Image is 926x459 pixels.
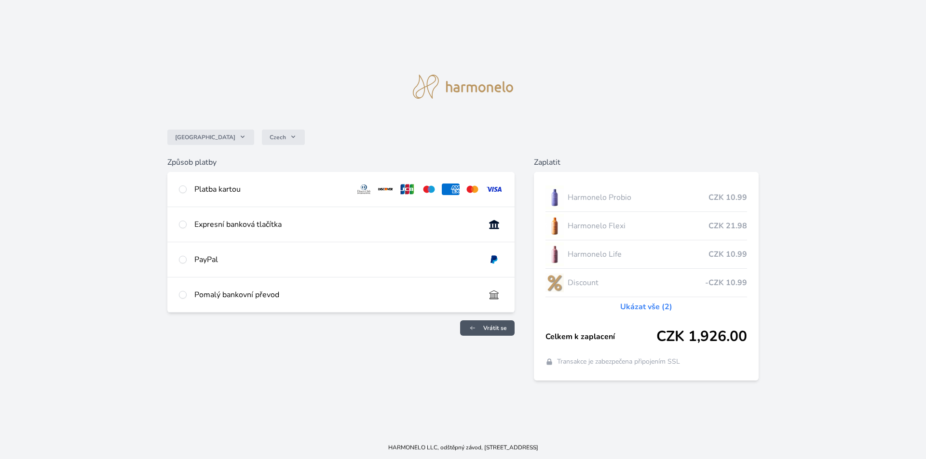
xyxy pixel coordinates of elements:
img: onlineBanking_CZ.svg [485,219,503,230]
span: Vrátit se [483,324,507,332]
span: Discount [568,277,706,289]
div: PayPal [194,254,477,265]
span: Czech [270,133,286,141]
h6: Způsob platby [167,157,515,168]
div: Pomalý bankovní převod [194,289,477,301]
img: discount-lo.png [545,271,564,295]
img: CLEAN_LIFE_se_stinem_x-lo.jpg [545,242,564,266]
span: CZK 21.98 [708,220,747,232]
img: diners.svg [355,184,373,195]
div: Platba kartou [194,184,348,195]
span: [GEOGRAPHIC_DATA] [175,133,235,141]
span: -CZK 10.99 [705,277,747,289]
img: bankTransfer_IBAN.svg [485,289,503,301]
a: Ukázat vše (2) [620,301,672,313]
h6: Zaplatit [534,157,759,168]
div: Expresní banková tlačítka [194,219,477,230]
button: Czech [262,130,305,145]
button: [GEOGRAPHIC_DATA] [167,130,254,145]
img: jcb.svg [398,184,416,195]
img: discover.svg [377,184,395,195]
span: Celkem k zaplacení [545,331,657,342]
img: amex.svg [442,184,460,195]
img: visa.svg [485,184,503,195]
img: mc.svg [463,184,481,195]
img: logo.svg [413,75,513,99]
img: maestro.svg [420,184,438,195]
img: CLEAN_FLEXI_se_stinem_x-hi_(1)-lo.jpg [545,214,564,238]
img: paypal.svg [485,254,503,265]
span: Harmonelo Flexi [568,220,709,232]
span: CZK 10.99 [708,249,747,260]
span: CZK 1,926.00 [656,328,747,345]
img: CLEAN_PROBIO_se_stinem_x-lo.jpg [545,185,564,210]
span: Transakce je zabezpečena připojením SSL [557,357,680,367]
span: Harmonelo Life [568,249,709,260]
span: CZK 10.99 [708,192,747,203]
span: Harmonelo Probio [568,192,709,203]
a: Vrátit se [460,320,515,336]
